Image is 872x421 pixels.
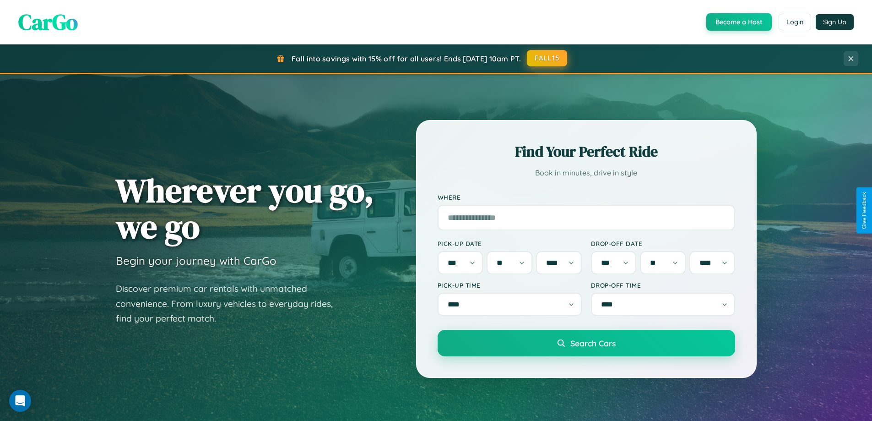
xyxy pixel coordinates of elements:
div: Give Feedback [861,192,867,229]
h3: Begin your journey with CarGo [116,254,276,268]
h1: Wherever you go, we go [116,172,374,245]
button: Become a Host [706,13,772,31]
label: Drop-off Date [591,240,735,247]
button: Login [779,14,811,30]
p: Book in minutes, drive in style [438,166,735,180]
button: FALL15 [527,50,567,66]
span: Search Cars [570,338,616,348]
label: Drop-off Time [591,281,735,289]
label: Pick-up Time [438,281,582,289]
p: Discover premium car rentals with unmatched convenience. From luxury vehicles to everyday rides, ... [116,281,345,326]
h2: Find Your Perfect Ride [438,142,735,162]
span: CarGo [18,7,78,37]
button: Search Cars [438,330,735,356]
label: Where [438,193,735,201]
button: Sign Up [816,14,854,30]
label: Pick-up Date [438,240,582,247]
span: Fall into savings with 15% off for all users! Ends [DATE] 10am PT. [292,54,521,63]
div: Open Intercom Messenger [9,390,31,412]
